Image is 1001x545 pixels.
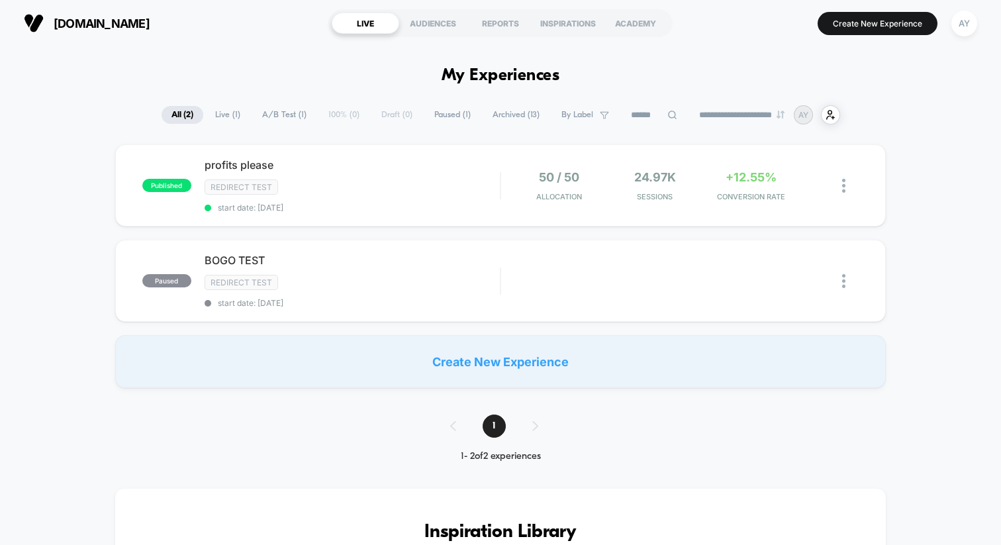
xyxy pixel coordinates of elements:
[483,415,506,438] span: 1
[54,17,150,30] span: [DOMAIN_NAME]
[24,13,44,33] img: Visually logo
[951,11,977,36] div: AY
[205,254,500,267] span: BOGO TEST
[424,106,481,124] span: Paused ( 1 )
[539,170,579,184] span: 50 / 50
[534,13,602,34] div: INSPIRATIONS
[634,170,676,184] span: 24.97k
[536,192,582,201] span: Allocation
[115,335,886,388] div: Create New Experience
[706,192,796,201] span: CONVERSION RATE
[205,203,500,213] span: start date: [DATE]
[155,522,846,543] h3: Inspiration Library
[818,12,937,35] button: Create New Experience
[442,66,560,85] h1: My Experiences
[610,192,700,201] span: Sessions
[777,111,785,119] img: end
[205,158,500,172] span: profits please
[332,13,399,34] div: LIVE
[399,13,467,34] div: AUDIENCES
[467,13,534,34] div: REPORTS
[842,274,845,288] img: close
[947,10,981,37] button: AY
[842,179,845,193] img: close
[20,13,154,34] button: [DOMAIN_NAME]
[205,298,500,308] span: start date: [DATE]
[798,110,808,120] p: AY
[726,170,777,184] span: +12.55%
[602,13,669,34] div: ACADEMY
[561,110,593,120] span: By Label
[483,106,549,124] span: Archived ( 13 )
[437,451,565,462] div: 1 - 2 of 2 experiences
